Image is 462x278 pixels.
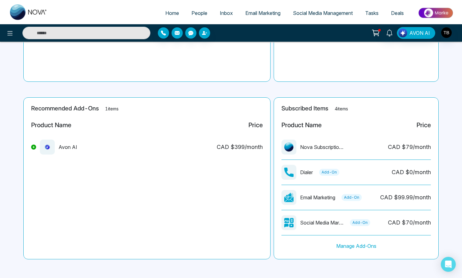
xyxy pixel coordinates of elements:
[397,27,435,39] button: AVON AI
[284,193,294,202] img: missing
[413,6,458,20] img: Market-place.gif
[43,142,52,152] img: missing
[105,106,119,111] span: 1 items
[300,169,313,176] p: Dialer
[417,120,431,130] div: Price
[385,7,410,19] a: Deals
[31,105,263,112] h2: Recommended Add-Ons
[281,120,322,130] div: Product Name
[441,257,456,272] div: Open Intercom Messenger
[191,10,207,16] span: People
[300,219,344,226] p: Social Media Marketing
[391,10,404,16] span: Deals
[300,143,344,151] p: Nova Subscription Fee
[31,140,77,155] div: Avon AI
[287,7,359,19] a: Social Media Management
[31,120,71,130] div: Product Name
[380,193,431,202] div: CAD $ 99.99 /month
[388,143,431,151] div: CAD $ 79 /month
[220,10,233,16] span: Inbox
[281,240,431,252] button: Manage Add-Ons
[284,142,294,152] img: missing
[300,194,335,201] p: Email Marketing
[335,106,348,111] span: 4 items
[319,169,339,176] span: Add-On
[350,219,370,226] span: Add-On
[293,10,353,16] span: Social Media Management
[365,10,379,16] span: Tasks
[359,7,385,19] a: Tasks
[284,218,294,227] img: missing
[409,29,430,37] span: AVON AI
[441,27,452,38] img: User Avatar
[342,194,362,201] span: Add-On
[248,120,263,130] div: Price
[185,7,214,19] a: People
[239,7,287,19] a: Email Marketing
[159,7,185,19] a: Home
[10,4,47,20] img: Nova CRM Logo
[398,29,407,37] img: Lead Flow
[388,218,431,227] div: CAD $ 70 /month
[281,105,431,112] h2: Subscribed Items
[217,143,263,151] div: CAD $ 399 /month
[284,168,294,177] img: missing
[214,7,239,19] a: Inbox
[165,10,179,16] span: Home
[392,168,431,176] div: CAD $ 0 /month
[245,10,280,16] span: Email Marketing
